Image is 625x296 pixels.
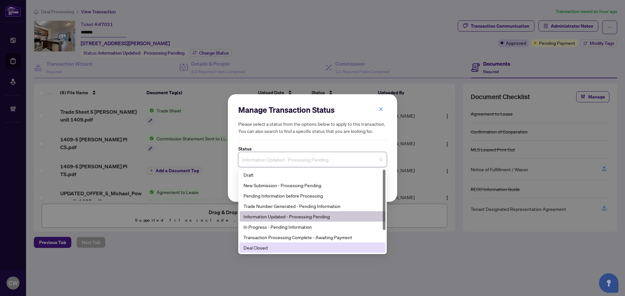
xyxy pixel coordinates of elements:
[242,153,383,166] span: Information Updated - Processing Pending
[379,107,383,111] span: close
[238,120,387,135] h5: Please select a status from the options below to apply to this transaction. You can also search t...
[243,223,382,230] div: In Progress - Pending Information
[238,145,387,152] label: Status
[599,273,618,293] button: Open asap
[240,180,385,190] div: New Submission - Processing Pending
[243,244,382,251] div: Deal Closed
[240,170,385,180] div: Draft
[243,192,382,199] div: Pending Information before Processing
[243,182,382,189] div: New Submission - Processing Pending
[240,232,385,242] div: Transaction Processing Complete - Awaiting Payment
[240,201,385,211] div: Trade Number Generated - Pending Information
[240,211,385,222] div: Information Updated - Processing Pending
[238,105,387,115] h2: Manage Transaction Status
[243,202,382,210] div: Trade Number Generated - Pending Information
[243,213,382,220] div: Information Updated - Processing Pending
[240,222,385,232] div: In Progress - Pending Information
[240,242,385,253] div: Deal Closed
[240,190,385,201] div: Pending Information before Processing
[243,234,382,241] div: Transaction Processing Complete - Awaiting Payment
[243,171,382,178] div: Draft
